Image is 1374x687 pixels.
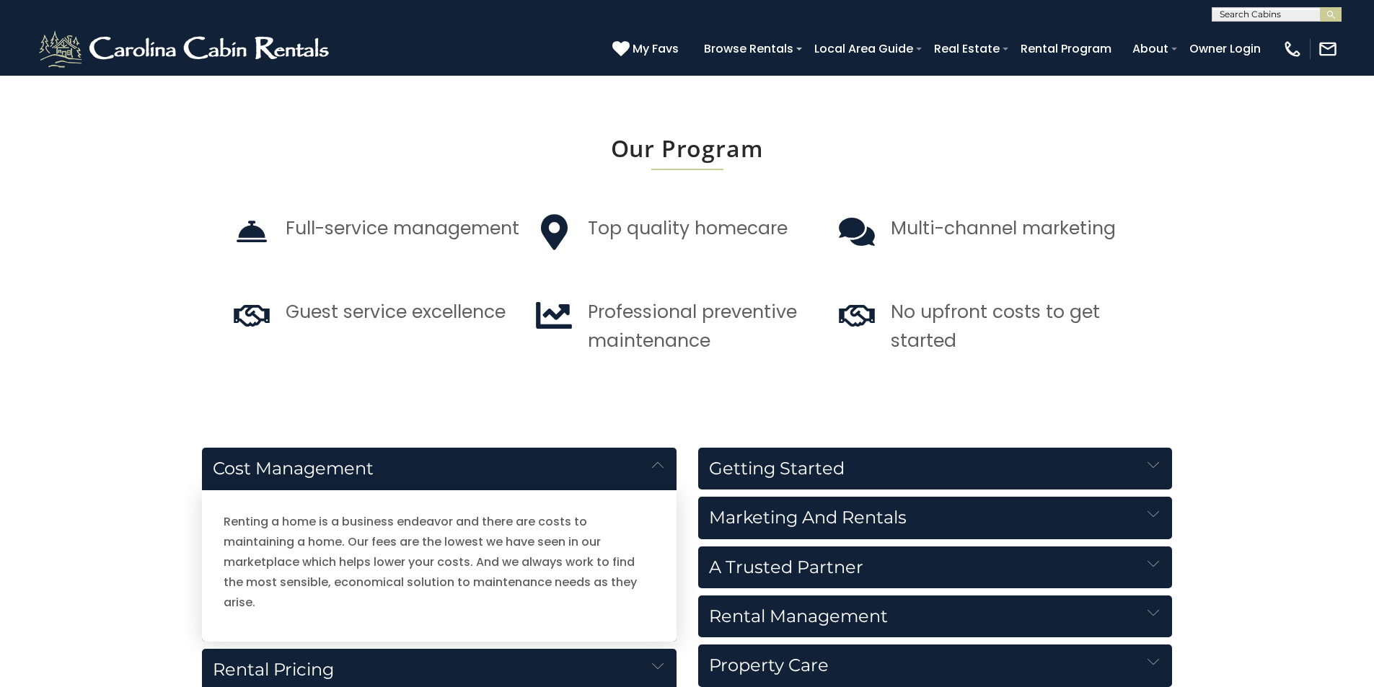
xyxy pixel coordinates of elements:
[652,459,664,471] img: down-arrow-card.svg
[1318,39,1338,59] img: mail-regular-white.png
[36,27,335,71] img: White-1-2.png
[698,497,1173,538] h5: Marketing and Rentals
[698,448,1173,489] h5: Getting Started
[1148,508,1159,520] img: down-arrow-card.svg
[202,448,677,490] h5: Cost Management
[927,36,1007,61] a: Real Estate
[807,36,920,61] a: Local Area Guide
[224,512,655,613] p: Renting a home is a business endeavor and there are costs to maintaining a home. Our fees are the...
[633,40,679,58] span: My Favs
[286,298,506,327] p: Guest service excellence
[1013,36,1119,61] a: Rental Program
[652,660,664,672] img: down-arrow-card.svg
[612,40,682,58] a: My Favs
[1125,36,1176,61] a: About
[698,546,1173,588] h5: A Trusted Partner
[698,644,1173,686] h5: Property Care
[1182,36,1268,61] a: Owner Login
[891,214,1116,243] p: Multi-channel marketing
[286,214,519,243] p: Full-service management
[697,36,801,61] a: Browse Rentals
[1148,656,1159,668] img: down-arrow-card.svg
[1282,39,1303,59] img: phone-regular-white.png
[1148,459,1159,471] img: down-arrow-card.svg
[233,136,1142,161] h2: Our Program
[698,595,1173,637] h5: Rental Management
[588,298,797,355] p: Professional preventive maintenance
[891,298,1100,355] p: No upfront costs to get started
[588,214,788,243] p: Top quality homecare
[1148,607,1159,619] img: down-arrow-card.svg
[1148,558,1159,569] img: down-arrow-card.svg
